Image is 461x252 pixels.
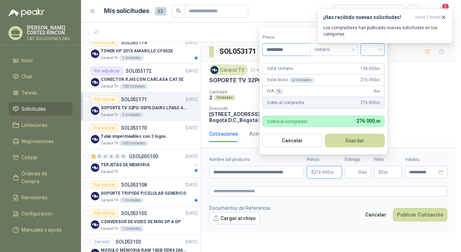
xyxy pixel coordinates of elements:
span: hace 2 horas [415,14,441,20]
span: $ [379,170,381,174]
div: Caracol TV [209,65,248,75]
label: Nombre del producto [209,156,304,163]
a: Por cotizarSOL053174[DATE] Company LogoTONER HP 201X AMARILLO CF402XCaracol TV1 Unidades [81,35,200,64]
p: SOL053172 [126,69,151,73]
p: GSOL005100 [129,154,158,159]
div: Por cotizar [91,124,118,132]
p: 22 ago, 2025 [250,67,277,73]
a: Por cotizarSOL053108[DATE] Company LogoSOPORTE TRIPODE P/CELULAR GENERICOCaracol TV1 Unidades [81,178,200,206]
div: 0 [121,154,126,159]
label: Entrega [345,156,371,163]
span: Tareas [22,89,37,97]
a: Chat [8,70,73,83]
span: ,00 [376,89,380,93]
button: 3 [435,5,447,18]
p: C&T SOLUCIONES SAS [27,37,73,41]
p: SOL053105 [121,211,147,216]
span: Solicitudes [22,105,46,113]
div: Por cotizar [91,181,118,189]
a: Manuales y ayuda [8,223,73,237]
img: Logo peakr [8,8,44,17]
div: 0 [103,154,108,159]
p: SOPORTE TRIPODE P/CELULAR GENERICO [101,190,186,197]
p: Cobro al comprador [267,119,307,124]
p: [DATE] [186,68,198,75]
div: Actividad [249,130,270,138]
p: SOL053108 [121,182,147,187]
span: Cotizar [22,154,38,161]
div: Por cotizar [91,95,118,104]
p: Cantidad [209,90,293,95]
div: Unidades [214,95,236,101]
a: Remisiones [8,191,73,204]
span: 33 [155,7,166,15]
div: Por adjudicar [91,67,123,75]
p: [PERSON_NAME] CORTES RINCON [27,25,73,35]
span: ,00 [330,170,334,174]
p: $ 0,00 [374,166,402,179]
div: % [275,89,283,94]
div: 100 Unidades [119,84,148,89]
a: Cotizar [8,151,73,164]
div: 1 Unidades [119,198,144,203]
a: Licitaciones [8,118,73,132]
div: Cerrado [91,238,113,246]
div: 1 Unidades [119,55,144,61]
p: CONECTOR RJ45 CON CARCASA CAT 5E [101,76,183,83]
p: [DATE] [186,153,198,160]
span: ,00 [376,101,380,105]
p: SOPORTE TV 32PG-55PG DAIRU LPA52-446KIT2 [101,105,188,111]
div: Todas [339,7,354,15]
span: 138.000 [360,65,380,72]
span: Negociaciones [22,137,54,145]
div: 300 Unidades [119,141,148,146]
a: Solicitudes [8,102,73,116]
div: 2 Unidades [119,112,144,118]
img: Company Logo [91,106,99,115]
p: Documentos de Referencia [209,204,270,212]
span: 3 [442,3,449,10]
p: TONER HP 201X AMARILLO CF402X [101,48,173,54]
button: Cargar archivo [209,212,260,225]
span: 276.000 [356,118,380,124]
p: [DATE] [186,96,198,103]
div: 0 [97,154,102,159]
span: Manuales y ayuda [22,226,62,234]
div: Por cotizar [91,209,118,218]
p: Caracol TV [101,112,118,118]
p: Tulas impermeables con 3 logos. [101,133,167,140]
div: 0 [115,154,120,159]
button: Cancelar [262,134,322,147]
a: Órdenes de Compra [8,167,73,188]
span: 0 [381,170,388,174]
div: 0 [109,154,114,159]
span: Remisiones [22,194,48,201]
p: Valor Unitario [267,65,293,72]
div: Cotizaciones [209,130,238,138]
img: Company Logo [91,220,99,229]
img: Company Logo [91,78,99,86]
p: Los compradores han publicado nuevas solicitudes en tus categorías. [323,25,447,37]
button: Cancelar [361,208,390,221]
span: Configuración [22,210,53,218]
button: Guardar [325,134,385,147]
p: Caracol TV [101,55,118,61]
label: Flete [374,156,402,163]
span: 0 [374,88,380,95]
p: [DATE] [186,239,198,245]
span: Órdenes de Compra [22,170,66,185]
a: Inicio [8,54,73,67]
span: 276.000 [360,99,380,106]
span: search [176,8,181,13]
p: $276.000,00 [307,166,342,179]
p: Caracol TV [101,169,118,175]
div: 1 Unidades [119,226,144,232]
p: [DATE] [186,125,198,131]
p: [DATE] [186,39,198,46]
p: TERJETAS DE MEMORIA [101,162,150,168]
p: SOL053103 [116,239,141,244]
a: 2 0 0 0 0 0 GSOL005100[DATE] Company LogoTERJETAS DE MEMORIACaracol TV [91,152,199,175]
label: Validez [405,156,447,163]
img: Company Logo [91,50,99,58]
div: 2 [91,154,96,159]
